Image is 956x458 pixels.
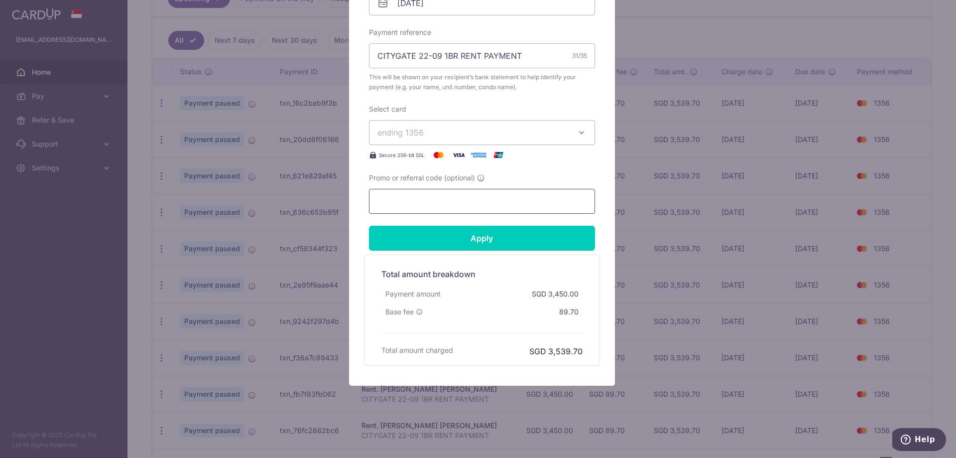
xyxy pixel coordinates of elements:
div: 31/35 [572,51,587,61]
img: Mastercard [429,149,449,161]
img: UnionPay [488,149,508,161]
label: Payment reference [369,27,431,37]
img: American Express [469,149,488,161]
h6: SGD 3,539.70 [529,345,583,357]
h6: Total amount charged [381,345,453,355]
span: ending 1356 [377,128,424,138]
span: Secure 256-bit SSL [379,151,425,159]
label: Select card [369,104,406,114]
iframe: Opens a widget where you can find more information [892,428,946,453]
span: Promo or referral code (optional) [369,173,475,183]
h5: Total amount breakdown [381,268,583,280]
div: Payment amount [381,285,445,303]
span: This will be shown on your recipient’s bank statement to help identify your payment (e.g. your na... [369,72,595,92]
span: Base fee [385,307,414,317]
div: SGD 3,450.00 [528,285,583,303]
button: ending 1356 [369,120,595,145]
img: Visa [449,149,469,161]
input: Apply [369,226,595,251]
div: 89.70 [555,303,583,321]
